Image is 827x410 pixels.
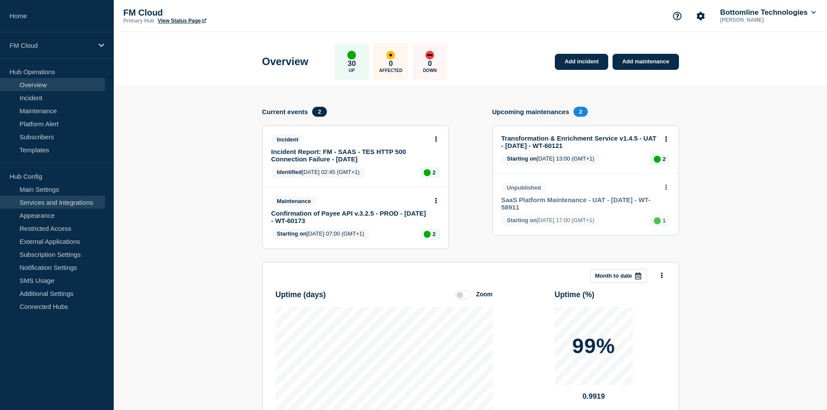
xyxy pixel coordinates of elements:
p: 0.9919 [555,392,633,401]
p: Down [423,68,437,73]
h4: Current events [262,108,308,115]
span: [DATE] 17:00 (GMT+1) [501,215,600,226]
span: [DATE] 02:45 (GMT+1) [271,167,366,178]
span: [DATE] 07:00 (GMT+1) [271,229,370,240]
p: 30 [348,59,356,68]
button: Bottomline Technologies [718,8,817,17]
a: SaaS Platform Maintenance - UAT - [DATE] - WT-58911 [501,196,658,211]
span: Unpublished [501,183,547,193]
span: [DATE] 13:00 (GMT+1) [501,154,600,165]
div: up [347,51,356,59]
p: Affected [379,68,402,73]
span: Starting on [277,230,307,237]
p: 2 [662,156,666,162]
a: View Status Page [158,18,206,24]
span: Incident [271,134,304,144]
p: [PERSON_NAME] [718,17,809,23]
h1: Overview [262,56,309,68]
a: Transformation & Enrichment Service v1.4.5 - UAT - [DATE] - WT-60121 [501,134,658,149]
div: Zoom [476,291,492,298]
div: up [424,231,431,238]
p: FM Cloud [10,42,93,49]
span: 2 [312,107,326,117]
p: Up [349,68,355,73]
div: up [654,217,661,224]
p: 1 [662,217,666,224]
div: down [425,51,434,59]
div: up [654,156,661,163]
span: Identified [277,169,302,175]
button: Account settings [692,7,710,25]
p: 0 [389,59,393,68]
span: 2 [573,107,588,117]
h3: Uptime ( % ) [555,290,595,299]
p: 99% [572,336,615,357]
p: 2 [432,231,435,237]
a: Confirmation of Payee API v.3.2.5 - PROD - [DATE] - WT-60173 [271,210,428,224]
a: Incident Report: FM - SAAS - TES HTTP 500 Connection Failure - [DATE] [271,148,428,163]
span: Starting on [507,155,537,162]
span: Maintenance [271,196,317,206]
p: Primary Hub [123,18,154,24]
p: Month to date [595,272,632,279]
p: 2 [432,169,435,176]
a: Add maintenance [613,54,679,70]
p: 0 [428,59,432,68]
span: Starting on [507,217,537,223]
div: up [424,169,431,176]
h4: Upcoming maintenances [492,108,570,115]
h3: Uptime ( days ) [276,290,326,299]
button: Month to date [590,269,646,283]
button: Support [668,7,686,25]
p: FM Cloud [123,8,297,18]
div: affected [386,51,395,59]
a: Add incident [555,54,608,70]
